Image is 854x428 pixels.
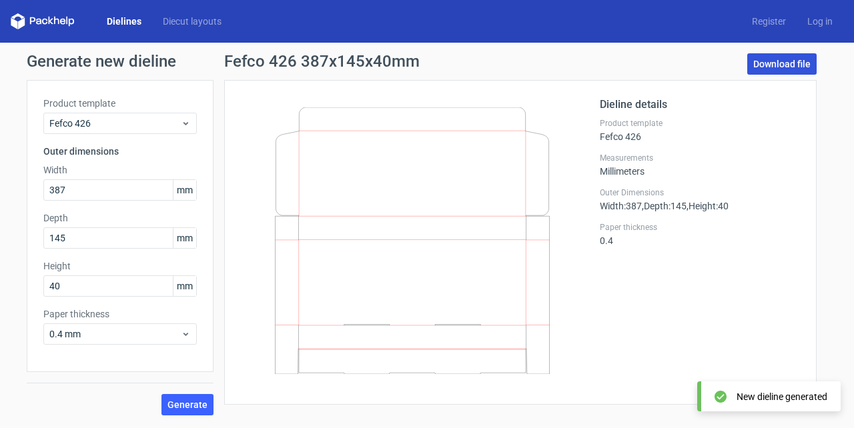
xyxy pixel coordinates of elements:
[600,201,642,211] span: Width : 387
[600,97,800,113] h2: Dieline details
[167,400,207,409] span: Generate
[43,211,197,225] label: Depth
[687,201,729,211] span: , Height : 40
[173,228,196,248] span: mm
[161,394,213,415] button: Generate
[600,187,800,198] label: Outer Dimensions
[96,15,152,28] a: Dielines
[152,15,232,28] a: Diecut layouts
[747,53,817,75] a: Download file
[600,118,800,129] label: Product template
[43,259,197,273] label: Height
[224,53,420,69] h1: Fefco 426 387x145x40mm
[600,222,800,246] div: 0.4
[27,53,827,69] h1: Generate new dieline
[600,153,800,177] div: Millimeters
[49,327,181,341] span: 0.4 mm
[600,222,800,233] label: Paper thickness
[737,390,827,403] div: New dieline generated
[43,307,197,321] label: Paper thickness
[49,117,181,130] span: Fefco 426
[173,180,196,200] span: mm
[642,201,687,211] span: , Depth : 145
[600,153,800,163] label: Measurements
[797,15,843,28] a: Log in
[43,163,197,177] label: Width
[43,97,197,110] label: Product template
[173,276,196,296] span: mm
[600,118,800,142] div: Fefco 426
[741,15,797,28] a: Register
[43,145,197,158] h3: Outer dimensions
